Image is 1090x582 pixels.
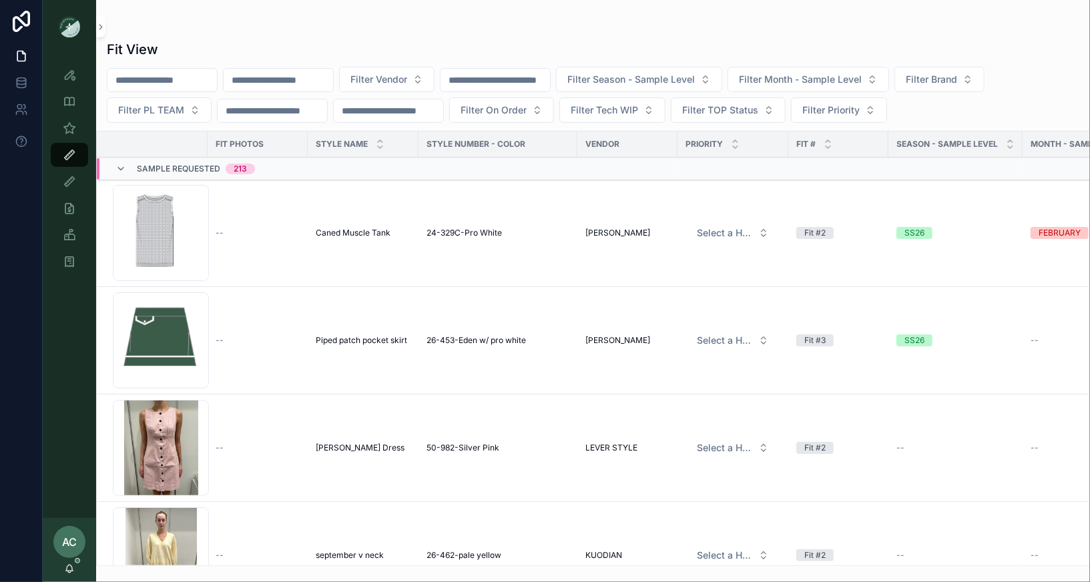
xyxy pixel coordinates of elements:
[427,443,499,453] span: 50-982-Silver Pink
[796,549,880,561] a: Fit #2
[216,550,300,561] a: --
[585,228,669,238] a: [PERSON_NAME]
[896,139,998,150] span: Season - Sample Level
[697,334,753,347] span: Select a HP FIT LEVEL
[62,534,77,550] span: AC
[316,443,404,453] span: [PERSON_NAME] Dress
[216,335,300,346] a: --
[316,550,411,561] a: september v neck
[107,40,158,59] h1: Fit View
[216,335,224,346] span: --
[585,335,650,346] span: [PERSON_NAME]
[904,227,924,239] div: SS26
[1031,550,1039,561] span: --
[339,67,435,92] button: Select Button
[796,442,880,454] a: Fit #2
[804,549,826,561] div: Fit #2
[427,550,569,561] a: 26-462-pale yellow
[427,335,526,346] span: 26-453-Eden w/ pro white
[461,103,527,117] span: Filter On Order
[118,103,184,117] span: Filter PL TEAM
[697,441,753,455] span: Select a HP FIT LEVEL
[427,228,502,238] span: 24-329C-Pro White
[585,228,650,238] span: [PERSON_NAME]
[686,436,780,460] button: Select Button
[216,443,300,453] a: --
[796,227,880,239] a: Fit #2
[904,334,924,346] div: SS26
[796,334,880,346] a: Fit #3
[906,73,957,86] span: Filter Brand
[686,221,780,245] button: Select Button
[686,543,780,568] a: Select Button
[896,550,904,561] span: --
[427,139,525,150] span: Style Number - Color
[682,103,758,117] span: Filter TOP Status
[585,139,619,150] span: Vendor
[697,549,753,562] span: Select a HP FIT LEVEL
[896,443,904,453] span: --
[686,139,723,150] span: PRIORITY
[686,543,780,567] button: Select Button
[216,139,264,150] span: Fit Photos
[1031,335,1039,346] span: --
[43,53,96,291] div: scrollable content
[556,67,722,92] button: Select Button
[316,228,390,238] span: Caned Muscle Tank
[1031,443,1039,453] span: --
[739,73,862,86] span: Filter Month - Sample Level
[427,550,501,561] span: 26-462-pale yellow
[1039,227,1081,239] div: FEBRUARY
[316,335,411,346] a: Piped patch pocket skirt
[686,328,780,352] button: Select Button
[585,335,669,346] a: [PERSON_NAME]
[671,97,786,123] button: Select Button
[896,443,1015,453] a: --
[585,550,622,561] span: KUODIAN
[427,335,569,346] a: 26-453-Eden w/ pro white
[804,227,826,239] div: Fit #2
[697,226,753,240] span: Select a HP FIT LEVEL
[316,139,368,150] span: STYLE NAME
[896,227,1015,239] a: SS26
[585,443,637,453] span: LEVER STYLE
[728,67,889,92] button: Select Button
[316,550,384,561] span: september v neck
[216,443,224,453] span: --
[791,97,887,123] button: Select Button
[796,139,816,150] span: Fit #
[585,550,669,561] a: KUODIAN
[216,228,300,238] a: --
[896,550,1015,561] a: --
[686,328,780,353] a: Select Button
[316,443,411,453] a: [PERSON_NAME] Dress
[567,73,695,86] span: Filter Season - Sample Level
[896,334,1015,346] a: SS26
[59,16,80,37] img: App logo
[427,443,569,453] a: 50-982-Silver Pink
[137,164,220,175] span: Sample Requested
[316,228,411,238] a: Caned Muscle Tank
[216,550,224,561] span: --
[216,228,224,238] span: --
[585,443,669,453] a: LEVER STYLE
[686,220,780,246] a: Select Button
[686,435,780,461] a: Select Button
[234,164,247,175] div: 213
[804,442,826,454] div: Fit #2
[559,97,665,123] button: Select Button
[802,103,860,117] span: Filter Priority
[350,73,407,86] span: Filter Vendor
[316,335,407,346] span: Piped patch pocket skirt
[571,103,638,117] span: Filter Tech WIP
[427,228,569,238] a: 24-329C-Pro White
[894,67,985,92] button: Select Button
[449,97,554,123] button: Select Button
[107,97,212,123] button: Select Button
[804,334,826,346] div: Fit #3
